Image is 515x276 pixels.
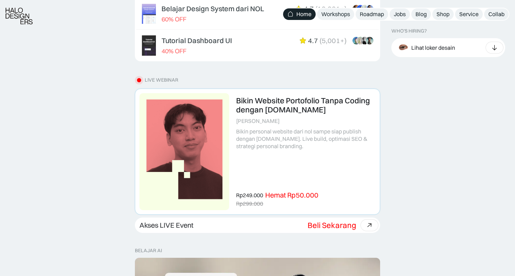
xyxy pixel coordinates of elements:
div: ( [315,5,317,13]
div: 10,001+ [317,5,344,13]
div: ) [344,5,346,13]
div: 60% OFF [162,16,186,23]
div: 5,001+ [322,36,344,45]
a: Workshops [317,8,354,20]
div: 40% OFF [162,48,186,55]
div: LIVE WEBINAR [145,77,178,83]
div: Lihat loker desain [411,44,455,51]
div: ( [320,36,322,45]
div: belajar ai [135,248,162,254]
a: Collab [484,8,509,20]
a: Tutorial Dashboard UI40% OFF4.7(5,001+) [136,31,379,60]
a: Blog [411,8,431,20]
a: Roadmap [356,8,388,20]
a: Shop [432,8,454,20]
div: Beli Sekarang [308,221,356,230]
div: WHO’S HIRING? [391,28,427,34]
div: Roadmap [360,11,384,18]
div: Belajar Design System dari NOL [162,5,264,13]
div: Rp249.000 [236,192,263,199]
div: Workshops [321,11,350,18]
div: Home [296,11,311,18]
a: Home [283,8,316,20]
div: 4.7 [304,5,314,13]
div: Blog [416,11,427,18]
div: Tutorial Dashboard UI [162,36,232,45]
a: Service [455,8,483,20]
div: ) [344,36,346,45]
div: Jobs [394,11,406,18]
div: Rp299.000 [236,200,263,207]
div: Collab [488,11,504,18]
div: Akses LIVE Event [139,221,193,229]
div: Service [459,11,479,18]
a: Jobs [390,8,410,20]
div: 4.7 [308,36,318,45]
div: Hemat Rp50.000 [265,191,318,199]
div: Shop [437,11,449,18]
a: Akses LIVE EventBeli Sekarang [135,218,380,233]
